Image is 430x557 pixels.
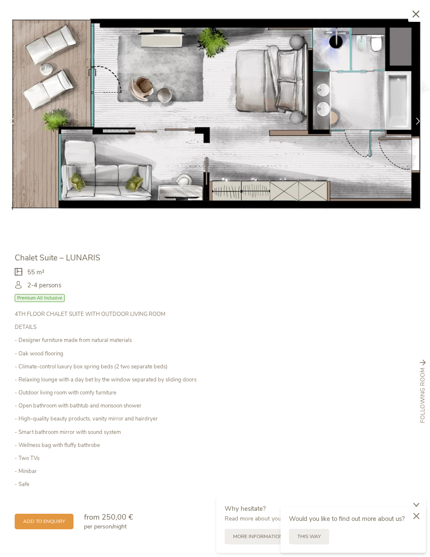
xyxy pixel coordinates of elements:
[289,529,329,544] a: This way
[225,515,405,523] span: Read more about your holiday perks by clicking on the following link.
[233,533,283,540] span: More information
[225,504,266,513] span: Why hesitate?
[225,529,291,544] a: More information
[15,252,100,263] span: Chalet Suite – LUNARIS
[289,515,405,523] span: Would you like to find out more about us?
[297,533,321,540] span: This way
[27,268,45,277] span: 55 m²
